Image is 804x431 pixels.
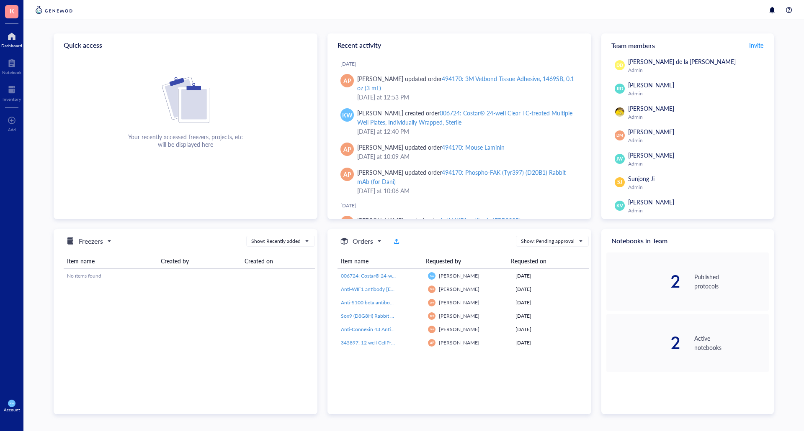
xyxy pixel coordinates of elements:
div: Admin [628,161,765,167]
span: DD [616,62,623,69]
div: 2 [606,273,681,290]
span: [PERSON_NAME] [628,104,674,112]
a: Sox9 (D8G8H) Rabbit mAb [341,312,421,320]
a: Anti-S100 beta antibody [EP1576Y] - [MEDICAL_DATA] Marker [341,299,421,306]
div: [PERSON_NAME] updated order [357,74,578,92]
a: Dashboard [1,30,22,48]
div: [DATE] [515,339,585,347]
span: AP [343,170,351,179]
span: 345897: 12 well CellPro™ Cell Culture Plates with Lids, Flat Bottom, Sterile [341,339,505,346]
span: [PERSON_NAME] [628,128,674,136]
span: KW [430,274,434,277]
span: [PERSON_NAME] [628,151,674,159]
div: [DATE] at 10:06 AM [357,186,578,195]
a: AP[PERSON_NAME] updated order494170: 3M Vetbond Tissue Adhesive, 1469SB, 0.1 oz (3 mL)[DATE] at 1... [334,71,585,105]
div: Quick access [54,33,317,57]
div: Show: Pending approval [521,237,575,245]
div: [DATE] at 12:40 PM [357,127,578,136]
h5: Orders [353,236,373,246]
div: [DATE] [515,299,585,306]
span: [PERSON_NAME] [439,286,479,293]
div: [PERSON_NAME] updated order [357,143,505,152]
span: [PERSON_NAME] [439,326,479,333]
span: KV [616,202,623,209]
div: 494170: 3M Vetbond Tissue Adhesive, 1469SB, 0.1 oz (3 mL) [357,74,574,92]
span: [PERSON_NAME] [439,339,479,346]
span: [PERSON_NAME] [439,272,479,279]
span: AP [430,341,434,344]
div: Admin [628,67,765,74]
span: RD [616,85,623,92]
div: 2 [606,334,681,351]
a: AP[PERSON_NAME] updated order494170: Mouse Laminin[DATE] at 10:09 AM [334,139,585,164]
a: Anti-Connexin 43 Antibody [341,326,421,333]
div: Admin [628,137,765,144]
span: [PERSON_NAME] [628,81,674,89]
h5: Freezers [79,236,103,246]
span: [PERSON_NAME] [628,198,674,206]
div: No items found [67,272,312,280]
span: DM [430,301,434,304]
th: Created on [241,253,315,269]
th: Item name [64,253,157,269]
span: SJ [617,179,622,186]
div: Team members [601,33,774,57]
img: Cf+DiIyRRx+BTSbnYhsZzE9to3+AfuhVxcka4spAAAAAElFTkSuQmCC [162,77,209,123]
th: Requested on [508,253,582,269]
div: Add [8,127,16,132]
div: 006724: Costar® 24-well Clear TC-treated Multiple Well Plates, Individually Wrapped, Sterile [357,109,572,126]
th: Created by [157,253,241,269]
a: KW[PERSON_NAME] created order006724: Costar® 24-well Clear TC-treated Multiple Well Plates, Indiv... [334,105,585,139]
span: DM [430,288,434,291]
div: 494170: Mouse Laminin [442,143,505,151]
div: [DATE] [515,286,585,293]
div: [DATE] [515,326,585,333]
div: [DATE] at 12:53 PM [357,92,578,102]
span: Sox9 (D8G8H) Rabbit mAb [341,312,401,319]
div: Active notebooks [694,334,769,352]
span: DM [616,133,623,138]
div: Dashboard [1,43,22,48]
span: [PERSON_NAME] [439,299,479,306]
span: Anti-WIF1 antibody [EPR9385] [341,286,410,293]
div: Your recently accessed freezers, projects, etc will be displayed here [128,133,243,148]
div: Account [4,407,20,412]
span: K [10,5,14,16]
a: 345897: 12 well CellPro™ Cell Culture Plates with Lids, Flat Bottom, Sterile [341,339,421,347]
th: Item name [338,253,423,269]
span: Anti-Connexin 43 Antibody [341,326,402,333]
button: Invite [749,38,764,52]
div: [PERSON_NAME] created order [357,108,578,127]
span: [PERSON_NAME] [439,312,479,319]
span: KW [342,110,353,120]
div: [PERSON_NAME] updated order [357,168,578,186]
span: 006724: Costar® 24-well Clear TC-treated Multiple Well Plates, Individually Wrapped, Sterile [341,272,545,279]
span: KW [10,402,14,405]
img: genemod-logo [33,5,75,15]
div: Show: Recently added [251,237,301,245]
span: AP [343,76,351,85]
img: da48f3c6-a43e-4a2d-aade-5eac0d93827f.jpeg [615,107,624,117]
div: 494170: Phospho-FAK (Tyr397) (D20B1) Rabbit mAb (for Dani) [357,168,566,186]
div: [DATE] [340,61,585,67]
div: [DATE] [515,312,585,320]
a: Anti-WIF1 antibody [EPR9385] [341,286,421,293]
div: Admin [628,207,765,214]
div: Notebook [2,70,21,75]
a: Notebook [2,56,21,75]
a: Inventory [3,83,21,102]
span: DM [430,314,434,317]
div: [DATE] [340,202,585,209]
span: AP [343,145,351,154]
div: [DATE] [515,272,585,280]
th: Requested by [423,253,508,269]
span: DM [430,328,434,331]
div: Notebooks in Team [601,229,774,252]
span: Sunjong Ji [628,174,655,183]
span: Anti-S100 beta antibody [EP1576Y] - [MEDICAL_DATA] Marker [341,299,482,306]
span: Invite [749,41,763,49]
a: AP[PERSON_NAME] updated order494170: Phospho-FAK (Tyr397) (D20B1) Rabbit mAb (for Dani)[DATE] at ... [334,164,585,199]
div: Admin [628,114,765,120]
div: Admin [628,184,765,191]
